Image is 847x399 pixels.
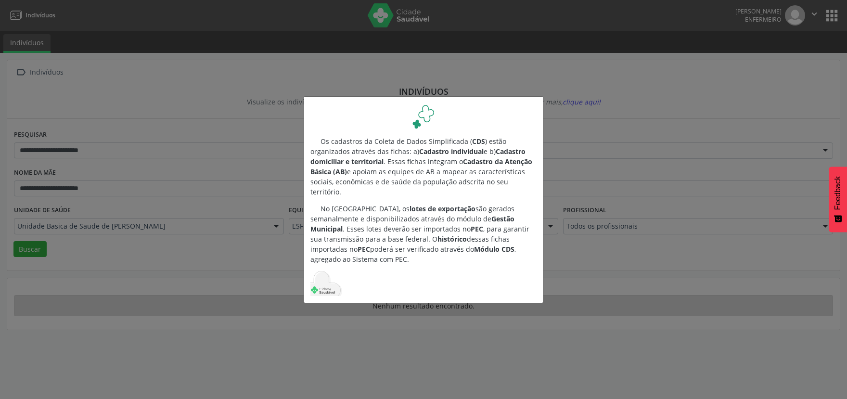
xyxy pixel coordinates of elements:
b: CDS [472,137,485,146]
b: lotes de exportação [410,204,475,213]
b: Cadastro da Atenção Básica (AB) [310,157,532,176]
span: Feedback [834,176,842,210]
b: Cadastro domiciliar e territorial [310,147,526,166]
b: histórico [437,234,467,244]
b: Gestão Municipal [310,214,514,233]
p: Os cadastros da Coleta de Dados Simplificada ( ) estão organizados através das fichas: a) e b) . ... [310,136,537,197]
b: PEC [358,245,370,254]
b: PEC [471,224,483,233]
img: Logo Cidade Saudável [310,271,342,296]
b: Módulo CDS [474,245,514,254]
p: No [GEOGRAPHIC_DATA], os são gerados semanalmente e disponibilizados através do módulo de . Esses... [310,204,537,264]
button: Feedback - Mostrar pesquisa [829,167,847,232]
b: Cadastro individual [419,147,484,156]
img: Logo Cidade Saudável [412,103,436,129]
